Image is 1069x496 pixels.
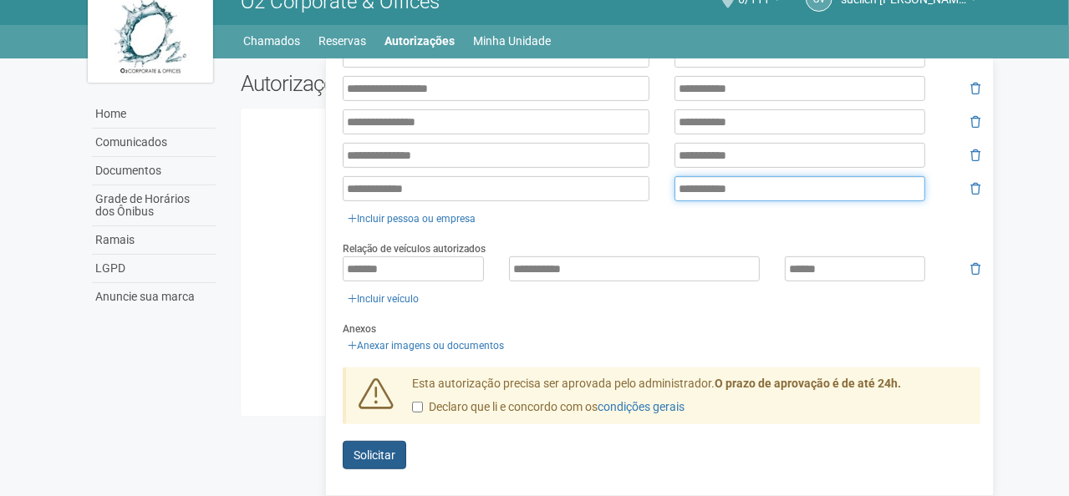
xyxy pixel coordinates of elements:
[970,116,980,128] i: Remover
[400,376,981,424] div: Esta autorização precisa ser aprovada pelo administrador.
[385,29,456,53] a: Autorizações
[92,129,216,157] a: Comunicados
[970,149,980,161] i: Remover
[92,255,216,283] a: LGPD
[412,399,685,416] label: Declaro que li e concordo com os
[92,185,216,226] a: Grade de Horários dos Ônibus
[92,157,216,185] a: Documentos
[970,83,980,94] i: Remover
[319,29,367,53] a: Reservas
[474,29,552,53] a: Minha Unidade
[343,241,486,256] label: Relação de veículos autorizados
[354,448,395,462] span: Solicitar
[244,29,301,53] a: Chamados
[343,321,376,337] label: Anexos
[598,400,685,413] a: condições gerais
[715,377,901,390] strong: O prazo de aprovação é de até 24h.
[412,402,423,412] input: Declaro que li e concordo com oscondições gerais
[970,183,980,195] i: Remover
[253,213,970,228] div: Nenhuma autorização foi solicitada
[970,263,980,275] i: Remover
[343,290,424,308] a: Incluir veículo
[343,210,481,228] a: Incluir pessoa ou empresa
[343,337,509,355] a: Anexar imagens ou documentos
[241,71,598,96] h2: Autorizações
[343,441,406,469] button: Solicitar
[92,100,216,129] a: Home
[92,226,216,255] a: Ramais
[92,283,216,311] a: Anuncie sua marca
